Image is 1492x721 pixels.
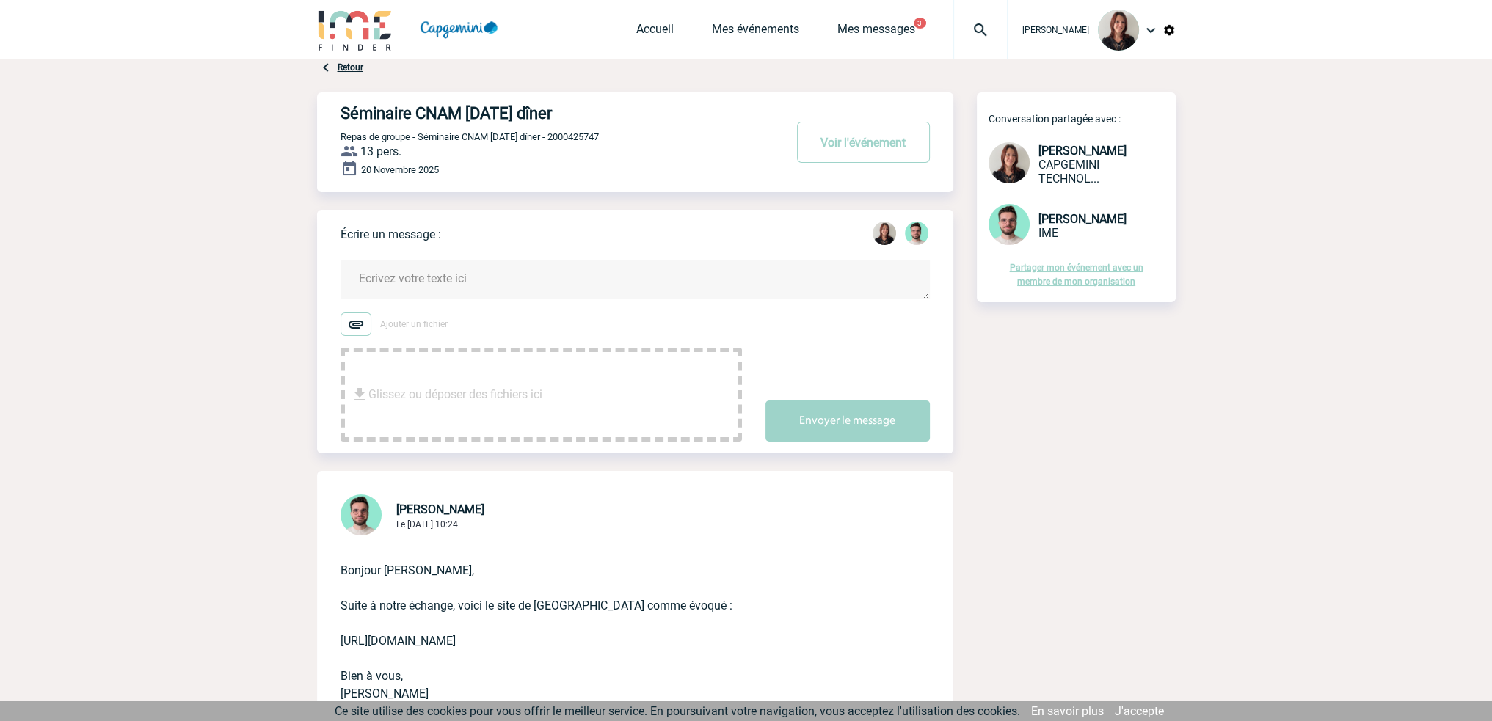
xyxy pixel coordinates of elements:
h4: Séminaire CNAM [DATE] dîner [341,104,740,122]
a: Accueil [636,22,674,43]
a: Partager mon événement avec un membre de mon organisation [1010,263,1143,287]
span: Glissez ou déposer des fichiers ici [368,358,542,431]
span: [PERSON_NAME] [396,502,484,516]
span: Repas de groupe - Séminaire CNAM [DATE] dîner - 2000425747 [341,131,599,142]
span: Le [DATE] 10:24 [396,519,458,530]
a: En savoir plus [1031,704,1104,718]
a: Mes messages [837,22,915,43]
img: 121547-2.png [341,494,382,535]
p: Bonjour [PERSON_NAME], Suite à notre échange, voici le site de [GEOGRAPHIC_DATA] comme évoqué : [... [341,538,889,703]
span: 13 pers. [360,144,401,158]
button: Envoyer le message [765,400,930,442]
img: IME-Finder [317,9,393,51]
a: Mes événements [712,22,799,43]
span: [PERSON_NAME] [1038,212,1127,226]
div: Benjamin ROLAND [905,222,928,248]
span: [PERSON_NAME] [1038,144,1127,158]
p: Conversation partagée avec : [989,113,1176,125]
button: Voir l'événement [797,122,930,163]
span: IME [1038,226,1058,240]
span: 20 Novembre 2025 [361,164,439,175]
div: Roxane MAZET [873,222,896,248]
img: 102169-1.jpg [989,142,1030,183]
span: [PERSON_NAME] [1022,25,1089,35]
a: J'accepte [1115,704,1164,718]
p: Écrire un message : [341,227,441,241]
img: 102169-1.jpg [1098,10,1139,51]
img: 121547-2.png [989,204,1030,245]
a: Retour [338,62,363,73]
button: 3 [914,18,926,29]
span: Ajouter un fichier [380,319,448,329]
span: Ce site utilise des cookies pour vous offrir le meilleur service. En poursuivant votre navigation... [335,704,1020,718]
img: 102169-1.jpg [873,222,896,245]
img: file_download.svg [351,386,368,403]
span: CAPGEMINI TECHNOLOGY SERVICES [1038,158,1099,186]
img: 121547-2.png [905,222,928,245]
